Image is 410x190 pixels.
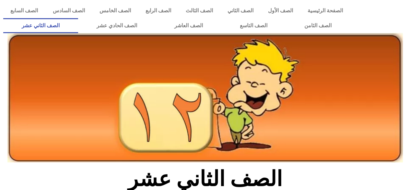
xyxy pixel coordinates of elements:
a: الصف التاسع [221,18,286,33]
a: الصف العاشر [156,18,221,33]
a: الصف الثاني [220,3,261,18]
a: الصف الحادي عشر [78,18,156,33]
a: الصف الأول [261,3,300,18]
a: الصف الثالث [178,3,220,18]
a: الصف الثاني عشر [3,18,78,33]
a: الصفحة الرئيسية [300,3,350,18]
a: الصف الرابع [138,3,178,18]
a: الصف السادس [45,3,92,18]
a: الصف الخامس [92,3,138,18]
a: الصف الثامن [286,18,350,33]
a: الصف السابع [3,3,45,18]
